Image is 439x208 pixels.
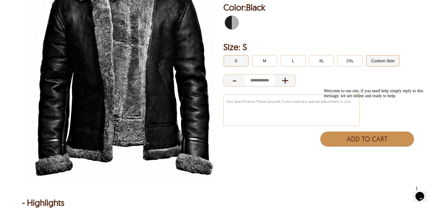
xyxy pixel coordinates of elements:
[338,55,362,67] button: Click to select 2XL
[2,2,102,12] span: Welcome to our site, if you need help simply reply to this message, we are online and ready to help.
[224,55,248,67] button: Click to select S
[320,132,414,146] button: Add to Cart
[22,200,417,206] div: - Highlights
[319,149,414,163] iframe: PayPal
[413,183,433,202] iframe: chat widget
[223,14,240,31] div: Black
[223,74,245,87] div: Decrease Quantity of Item
[366,55,400,67] button: Click to select Custom Size
[2,2,114,12] div: Welcome to our site, if you need help simply reply to this message, we are online and ready to help.
[223,41,417,53] h2: Selected Filter by Size: S
[281,55,305,67] button: Click to select L
[223,1,417,14] h2: Selected Color: by Black
[321,86,433,180] iframe: chat widget
[246,2,265,13] span: Black
[252,55,277,67] button: Click to select M
[309,55,334,67] button: Click to select XL
[274,74,296,87] div: Increase Quantity of Item
[224,95,359,126] textarea: Size Specification Please provide if you need any special adjustment in size.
